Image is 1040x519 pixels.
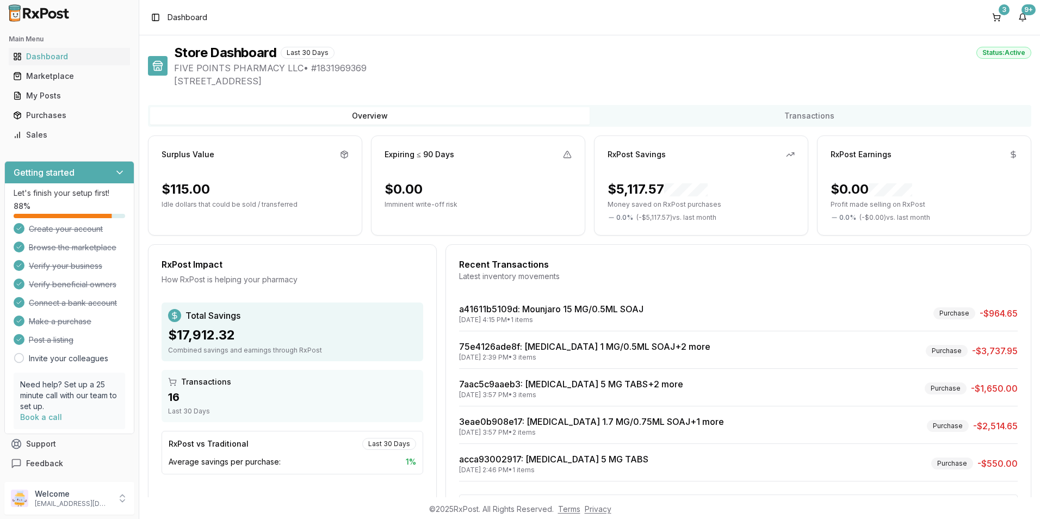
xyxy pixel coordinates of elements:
iframe: Intercom live chat [1003,482,1029,508]
div: [DATE] 4:15 PM • 1 items [459,316,643,324]
div: Sales [13,129,126,140]
div: Purchase [931,458,973,469]
button: 9+ [1014,9,1031,26]
span: Verify beneficial owners [29,279,116,290]
a: Terms [558,504,580,514]
span: Transactions [181,376,231,387]
a: My Posts [9,86,130,106]
img: User avatar [11,490,28,507]
span: Dashboard [168,12,207,23]
div: Purchase [926,345,968,357]
span: Browse the marketplace [29,242,116,253]
p: Profit made selling on RxPost [831,200,1018,209]
div: Marketplace [13,71,126,82]
span: 0.0 % [616,213,633,222]
div: RxPost Savings [608,149,666,160]
h3: Getting started [14,166,75,179]
p: Money saved on RxPost purchases [608,200,795,209]
a: 7aac5c9aaeb3: [MEDICAL_DATA] 5 MG TABS+2 more [459,379,683,390]
div: [DATE] 2:46 PM • 1 items [459,466,648,474]
p: Imminent write-off risk [385,200,572,209]
a: Marketplace [9,66,130,86]
p: Welcome [35,489,110,499]
div: Last 30 Days [362,438,416,450]
p: Let's finish your setup first! [14,188,125,199]
button: Feedback [4,454,134,473]
div: Expiring ≤ 90 Days [385,149,454,160]
button: 3 [988,9,1005,26]
div: 9+ [1022,4,1036,15]
h1: Store Dashboard [174,44,276,61]
span: Connect a bank account [29,298,117,308]
span: Make a purchase [29,316,91,327]
button: Marketplace [4,67,134,85]
div: Latest inventory movements [459,271,1018,282]
div: Purchase [927,420,969,432]
div: Surplus Value [162,149,214,160]
span: Create your account [29,224,103,234]
a: a41611b5109d: Mounjaro 15 MG/0.5ML SOAJ [459,304,643,314]
button: My Posts [4,87,134,104]
nav: breadcrumb [168,12,207,23]
a: Invite your colleagues [29,353,108,364]
span: -$3,737.95 [972,344,1018,357]
span: 0.0 % [839,213,856,222]
button: Dashboard [4,48,134,65]
div: Purchases [13,110,126,121]
button: View All Transactions [459,495,1018,512]
p: Idle dollars that could be sold / transferred [162,200,349,209]
div: 3 [999,4,1010,15]
p: Need help? Set up a 25 minute call with our team to set up. [20,379,119,412]
a: Privacy [585,504,611,514]
div: 16 [168,390,417,405]
button: Sales [4,126,134,144]
span: -$2,514.65 [973,419,1018,432]
div: [DATE] 2:39 PM • 3 items [459,353,710,362]
div: Status: Active [976,47,1031,59]
span: -$550.00 [977,457,1018,470]
a: Dashboard [9,47,130,66]
span: Average savings per purchase: [169,456,281,467]
span: [STREET_ADDRESS] [174,75,1031,88]
a: acca93002917: [MEDICAL_DATA] 5 MG TABS [459,454,648,465]
div: Purchase [933,307,975,319]
div: $17,912.32 [168,326,417,344]
div: My Posts [13,90,126,101]
div: Combined savings and earnings through RxPost [168,346,417,355]
button: Transactions [590,107,1029,125]
span: Feedback [26,458,63,469]
button: Overview [150,107,590,125]
p: [EMAIL_ADDRESS][DOMAIN_NAME] [35,499,110,508]
button: Support [4,434,134,454]
div: Last 30 Days [168,407,417,416]
div: Purchase [925,382,967,394]
div: [DATE] 3:57 PM • 3 items [459,391,683,399]
span: -$964.65 [980,307,1018,320]
span: ( - $0.00 ) vs. last month [859,213,930,222]
div: Recent Transactions [459,258,1018,271]
button: Purchases [4,107,134,124]
div: $0.00 [385,181,423,198]
span: Verify your business [29,261,102,271]
a: 3eae0b908e17: [MEDICAL_DATA] 1.7 MG/0.75ML SOAJ+1 more [459,416,724,427]
div: How RxPost is helping your pharmacy [162,274,423,285]
div: RxPost vs Traditional [169,438,249,449]
a: 75e4126ade8f: [MEDICAL_DATA] 1 MG/0.5ML SOAJ+2 more [459,341,710,352]
img: RxPost Logo [4,4,74,22]
div: $0.00 [831,181,912,198]
span: FIVE POINTS PHARMACY LLC • # 1831969369 [174,61,1031,75]
div: $115.00 [162,181,210,198]
div: [DATE] 3:57 PM • 2 items [459,428,724,437]
a: Book a call [20,412,62,422]
span: -$1,650.00 [971,382,1018,395]
a: Sales [9,125,130,145]
h2: Main Menu [9,35,130,44]
span: Post a listing [29,335,73,345]
div: RxPost Earnings [831,149,892,160]
div: RxPost Impact [162,258,423,271]
a: Purchases [9,106,130,125]
span: ( - $5,117.57 ) vs. last month [636,213,716,222]
span: Total Savings [185,309,240,322]
div: $5,117.57 [608,181,708,198]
